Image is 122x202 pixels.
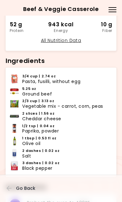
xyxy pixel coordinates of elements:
button: Go Back [7,181,44,195]
div: Protein [10,29,44,33]
span: Paprika, powder [22,128,59,134]
span: 1/2 tsp | 0.04 oz [22,123,55,129]
div: Carbs [10,12,44,16]
span: Ground beef [22,91,52,97]
div: 52 g [10,20,44,29]
span: 2/3 cup | 3.13 oz [22,98,54,104]
span: 3/4 cup | 2.74 oz [22,74,56,79]
h2: Beef & Veggie Casserole [6,4,116,14]
div: Energy [44,29,78,33]
span: Vegetable mix - carrot, corn, peas [22,104,103,109]
span: Black pepper [22,166,53,171]
span: Salt [22,153,31,159]
span: 2 slices | 1.56 oz [22,111,54,116]
h2: Ingredients [6,56,116,66]
span: Go Back [16,186,35,191]
div: 10 g [78,20,112,29]
a: All Nutrition Data [41,37,81,44]
div: Fiber [78,29,112,33]
span: 5.25 oz [22,86,36,91]
div: 943 kcal [44,20,78,29]
span: 1 tbsp | 0.53 fl oz [22,136,57,141]
span: 3 dashes | 0.02 oz [22,160,59,166]
span: Olive oil [22,141,41,146]
span: Pasta, fusilli, without egg [22,79,80,84]
span: 2 dashes | 0.02 oz [22,148,59,153]
span: Cheddar cheese [22,116,61,122]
